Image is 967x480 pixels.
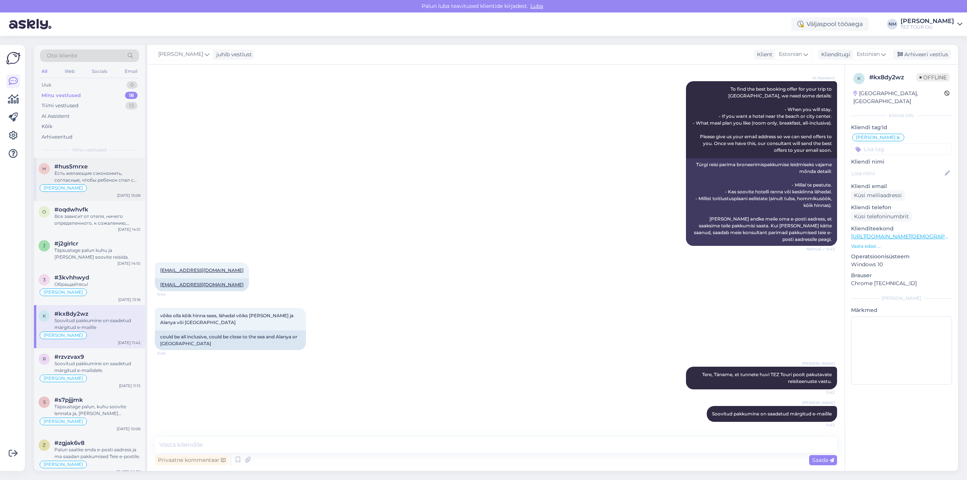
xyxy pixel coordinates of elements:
input: Lisa tag [851,144,952,155]
span: Offline [916,73,950,82]
span: #3kvhhwyd [54,274,89,281]
div: Privaatne kommentaar [155,455,229,465]
span: [PERSON_NAME] [158,50,203,59]
div: [DATE] 10:06 [117,426,141,432]
div: TEZ TOUR OÜ [901,24,954,30]
div: Arhiveeritud [42,133,73,141]
span: Minu vestlused [73,147,107,153]
a: [PERSON_NAME]TEZ TOUR OÜ [901,18,962,30]
p: Kliendi nimi [851,158,952,166]
div: Все зависит от отеля, ничего определенного, к сожалению, сказать не можем. [54,213,141,227]
div: 18 [125,92,137,99]
div: Soovitud pakkumine on saadetud märgitud e-mailidele. [54,360,141,374]
span: #kx8dy2wz [54,310,88,317]
div: Küsi meiliaadressi [851,190,905,201]
div: Kliendi info [851,112,952,119]
span: Nähtud ✓ 0:43 [806,246,835,252]
span: [PERSON_NAME] [43,419,83,424]
div: [DATE] 14:10 [117,261,141,266]
div: Web [63,66,76,76]
div: Klienditugi [818,51,850,59]
span: 0:44 [157,292,185,297]
a: [EMAIL_ADDRESS][DOMAIN_NAME] [160,267,244,273]
div: could be all inclusive, could be close to the sea and Alanya or [GEOGRAPHIC_DATA] [155,330,306,350]
span: #hus5mrxe [54,163,88,170]
p: Klienditeekond [851,225,952,233]
div: Email [123,66,139,76]
p: Windows 10 [851,261,952,269]
p: Kliendi tag'id [851,123,952,131]
span: võiks olla kõik hinna sees, lähedal võiks [PERSON_NAME] ja Alanya või [GEOGRAPHIC_DATA] [160,313,295,325]
span: Soovitud pakkumine on saadetud märgitud e-mailile [712,411,832,417]
div: Küsi telefoninumbrit [851,211,912,222]
div: Есть желающие сэкономить, согласные, чтобы ребенок спал с родителями в одной кровати. [54,170,141,184]
span: Luba [528,3,545,9]
span: Otsi kliente [47,52,77,60]
div: Arhiveeri vestlus [893,49,951,60]
div: [DATE] 20:35 [116,469,141,475]
div: 13 [125,102,137,110]
div: [PERSON_NAME] [851,295,952,302]
span: 0:46 [157,350,185,356]
span: To find the best booking offer for your trip to [GEOGRAPHIC_DATA], we need some details: - When y... [693,86,833,153]
div: Klient [754,51,772,59]
div: All [40,66,49,76]
span: r [43,356,46,362]
div: juhib vestlust [213,51,252,59]
span: z [43,442,46,448]
div: Обращайтесь! [54,281,141,288]
span: j [43,243,45,248]
span: o [42,209,46,215]
span: #s7pjjjmk [54,397,83,403]
div: Palun saatke enda e-posti aadress ja ma saadan pakkumised Teie e-postile. [54,446,141,460]
div: [DATE] 11:15 [119,383,141,389]
input: Lisa nimi [851,169,943,177]
p: Operatsioonisüsteem [851,253,952,261]
p: Kliendi telefon [851,204,952,211]
span: #oqdwhvfk [54,206,88,213]
span: 11:42 [806,390,835,395]
span: [PERSON_NAME] [43,376,83,381]
div: NM [887,19,897,29]
div: Täpsustage palun kuhu ja [PERSON_NAME] soovite reisida. [54,247,141,261]
div: # kx8dy2wz [869,73,916,82]
span: k [857,76,861,81]
div: [DATE] 15:06 [117,193,141,198]
p: Chrome [TECHNICAL_ID] [851,279,952,287]
span: [PERSON_NAME] [43,186,83,190]
span: h [42,166,46,171]
span: [PERSON_NAME] [802,400,835,406]
div: [PERSON_NAME] [901,18,954,24]
div: Tiimi vestlused [42,102,79,110]
span: AI Assistent [806,75,835,81]
span: Estonian [857,50,880,59]
p: Brauser [851,272,952,279]
p: Vaata edasi ... [851,243,952,250]
div: [DATE] 13:16 [118,297,141,303]
div: [DATE] 14:51 [118,227,141,232]
span: 3 [43,277,46,282]
div: AI Assistent [42,113,70,120]
div: Minu vestlused [42,92,81,99]
a: [EMAIL_ADDRESS][DOMAIN_NAME] [160,282,244,287]
div: Täpsustage palun, kuhu soovite lennata ja, [PERSON_NAME][DEMOGRAPHIC_DATA], siis kui kauaks. [54,403,141,417]
span: s [43,399,46,405]
div: Uus [42,81,51,89]
span: [PERSON_NAME] [856,135,896,140]
div: Türgi reisi parima broneerimispakkumise leidmiseks vajame mõnda detaili: - Millal te peatute. - K... [686,158,837,246]
span: [PERSON_NAME] [43,462,83,467]
div: Socials [90,66,109,76]
p: Märkmed [851,306,952,314]
div: [GEOGRAPHIC_DATA], [GEOGRAPHIC_DATA] [853,90,944,105]
span: k [43,313,46,319]
span: #j2girlcr [54,240,78,247]
div: Kõik [42,123,53,130]
span: Estonian [779,50,802,59]
div: [DATE] 11:42 [118,340,141,346]
div: Soovitud pakkumine on saadetud märgitud e-mailile [54,317,141,331]
span: [PERSON_NAME] [43,333,83,338]
span: [PERSON_NAME] [43,290,83,295]
span: Tere, Täname, et tunnete huvi TEZ Touri poolt pakutavate reisiteenuste vastu. [702,372,833,384]
img: Askly Logo [6,51,20,65]
span: #zgjak6v8 [54,440,85,446]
